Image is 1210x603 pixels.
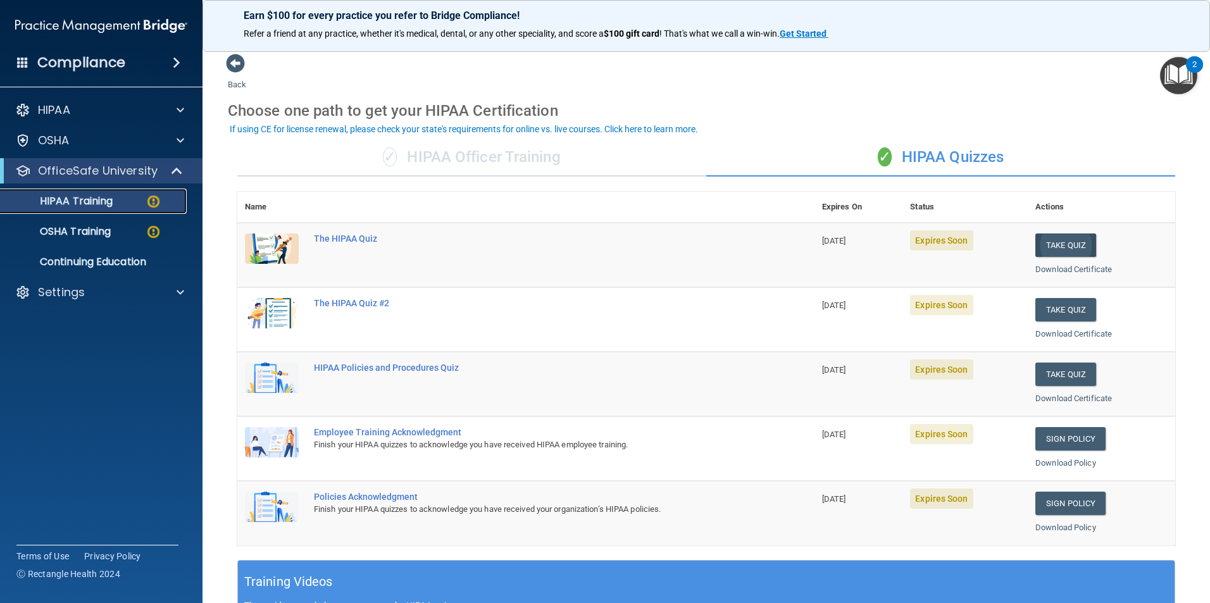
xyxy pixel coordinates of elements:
a: OSHA [15,133,184,148]
a: HIPAA [15,103,184,118]
a: Download Certificate [1035,394,1112,403]
div: 2 [1192,65,1197,81]
span: [DATE] [822,236,846,246]
a: Sign Policy [1035,427,1106,451]
th: Status [902,192,1028,223]
button: Take Quiz [1035,298,1096,321]
div: Policies Acknowledgment [314,492,751,502]
span: ✓ [878,147,892,166]
button: Open Resource Center, 2 new notifications [1160,57,1197,94]
a: Download Certificate [1035,329,1112,339]
div: HIPAA Policies and Procedures Quiz [314,363,751,373]
div: Employee Training Acknowledgment [314,427,751,437]
a: OfficeSafe University [15,163,184,178]
span: Expires Soon [910,230,973,251]
strong: Get Started [780,28,826,39]
span: Refer a friend at any practice, whether it's medical, dental, or any other speciality, and score a [244,28,604,39]
span: Expires Soon [910,424,973,444]
p: HIPAA [38,103,70,118]
img: PMB logo [15,13,187,39]
img: warning-circle.0cc9ac19.png [146,224,161,240]
span: Ⓒ Rectangle Health 2024 [16,568,120,580]
span: Expires Soon [910,295,973,315]
p: OfficeSafe University [38,163,158,178]
span: ! That's what we call a win-win. [659,28,780,39]
th: Actions [1028,192,1175,223]
a: Sign Policy [1035,492,1106,515]
span: Expires Soon [910,359,973,380]
a: Back [228,65,246,89]
button: Take Quiz [1035,233,1096,257]
span: [DATE] [822,494,846,504]
div: If using CE for license renewal, please check your state's requirements for online vs. live cours... [230,125,698,134]
a: Get Started [780,28,828,39]
p: OSHA Training [8,225,111,238]
div: The HIPAA Quiz #2 [314,298,751,308]
p: OSHA [38,133,70,148]
a: Terms of Use [16,550,69,563]
a: Privacy Policy [84,550,141,563]
a: Download Certificate [1035,264,1112,274]
div: Choose one path to get your HIPAA Certification [228,92,1185,129]
span: Expires Soon [910,488,973,509]
strong: $100 gift card [604,28,659,39]
div: The HIPAA Quiz [314,233,751,244]
div: HIPAA Officer Training [237,139,706,177]
p: Earn $100 for every practice you refer to Bridge Compliance! [244,9,1169,22]
span: ✓ [383,147,397,166]
span: [DATE] [822,430,846,439]
a: Download Policy [1035,458,1096,468]
th: Name [237,192,306,223]
p: Continuing Education [8,256,181,268]
div: Finish your HIPAA quizzes to acknowledge you have received HIPAA employee training. [314,437,751,452]
button: Take Quiz [1035,363,1096,386]
a: Settings [15,285,184,300]
p: Settings [38,285,85,300]
img: warning-circle.0cc9ac19.png [146,194,161,209]
h5: Training Videos [244,571,333,593]
h4: Compliance [37,54,125,71]
p: HIPAA Training [8,195,113,208]
span: [DATE] [822,301,846,310]
div: HIPAA Quizzes [706,139,1175,177]
div: Finish your HIPAA quizzes to acknowledge you have received your organization’s HIPAA policies. [314,502,751,517]
th: Expires On [814,192,903,223]
button: If using CE for license renewal, please check your state's requirements for online vs. live cours... [228,123,700,135]
a: Download Policy [1035,523,1096,532]
span: [DATE] [822,365,846,375]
